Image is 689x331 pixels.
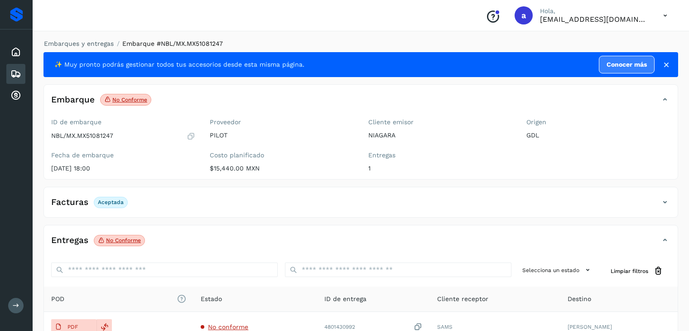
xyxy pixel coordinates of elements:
label: Fecha de embarque [51,151,195,159]
a: Embarques y entregas [44,40,114,47]
div: EmbarqueNo conforme [44,92,678,115]
label: Cliente emisor [368,118,512,126]
p: PDF [67,324,78,330]
h4: Entregas [51,235,88,246]
label: Proveedor [210,118,354,126]
label: ID de embarque [51,118,195,126]
h4: Facturas [51,197,88,208]
span: ID de entrega [324,294,366,304]
label: Costo planificado [210,151,354,159]
span: POD [51,294,186,304]
label: Entregas [368,151,512,159]
div: Inicio [6,42,25,62]
p: NBL/MX.MX51081247 [51,132,113,140]
a: Conocer más [599,56,655,73]
p: Aceptada [98,199,124,205]
p: PILOT [210,131,354,139]
span: Limpiar filtros [611,267,648,275]
div: FacturasAceptada [44,195,678,217]
span: Cliente receptor [437,294,488,304]
div: Embarques [6,64,25,84]
p: Hola, [540,7,649,15]
p: GDL [526,131,670,139]
span: Destino [568,294,591,304]
p: NIAGARA [368,131,512,139]
p: No conforme [106,237,141,243]
nav: breadcrumb [43,39,678,49]
button: Selecciona un estado [519,263,596,277]
div: EntregasNo conforme [44,233,678,255]
span: Estado [201,294,222,304]
button: Limpiar filtros [603,263,670,279]
span: Embarque #NBL/MX.MX51081247 [122,40,223,47]
h4: Embarque [51,95,95,105]
p: 1 [368,165,512,172]
p: aux.facturacion@atpilot.mx [540,15,649,24]
span: ✨ Muy pronto podrás gestionar todos tus accesorios desde esta misma página. [54,60,304,69]
p: No conforme [112,97,147,103]
label: Origen [526,118,670,126]
div: Cuentas por cobrar [6,86,25,106]
span: No conforme [208,323,248,331]
p: $15,440.00 MXN [210,165,354,172]
p: [DATE] 18:00 [51,165,195,172]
